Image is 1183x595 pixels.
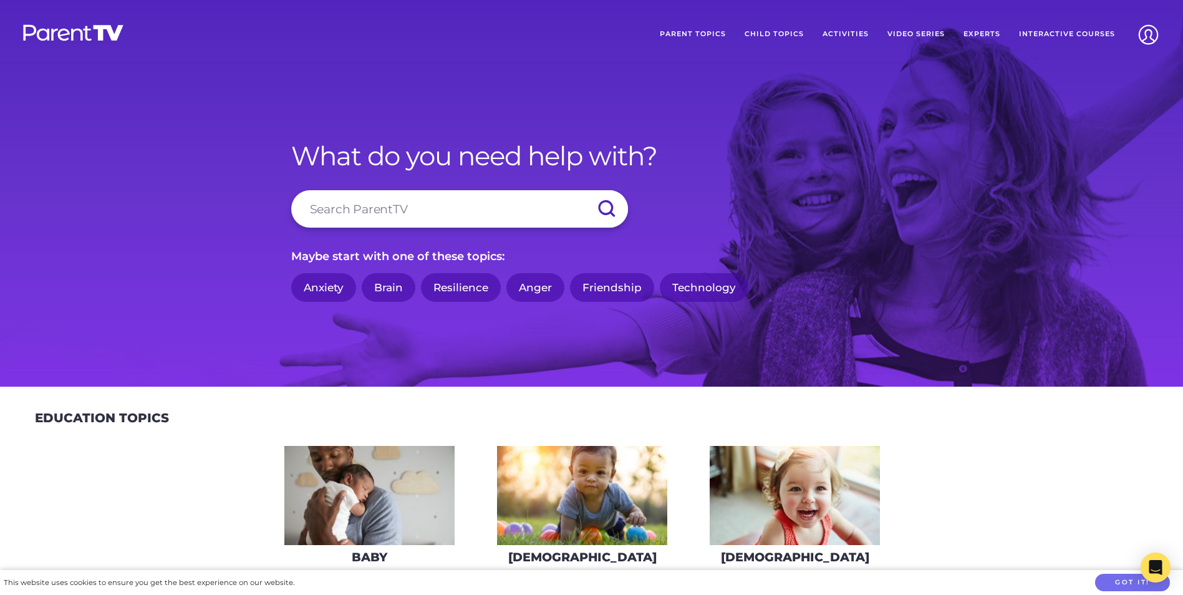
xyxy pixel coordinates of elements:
[508,550,657,564] h3: [DEMOGRAPHIC_DATA]
[813,19,878,50] a: Activities
[284,445,455,573] a: Baby
[4,576,294,589] div: This website uses cookies to ensure you get the best experience on our website.
[284,446,455,545] img: AdobeStock_144860523-275x160.jpeg
[735,19,813,50] a: Child Topics
[35,410,169,425] h2: Education Topics
[291,273,356,302] a: Anxiety
[1095,574,1170,592] button: Got it!
[496,445,668,573] a: [DEMOGRAPHIC_DATA]
[721,550,869,564] h3: [DEMOGRAPHIC_DATA]
[660,273,748,302] a: Technology
[584,190,628,228] input: Submit
[710,446,880,545] img: iStock-678589610_super-275x160.jpg
[421,273,501,302] a: Resilience
[1132,19,1164,51] img: Account
[878,19,954,50] a: Video Series
[570,273,654,302] a: Friendship
[709,445,881,573] a: [DEMOGRAPHIC_DATA]
[497,446,667,545] img: iStock-620709410-275x160.jpg
[291,246,892,266] p: Maybe start with one of these topics:
[362,273,415,302] a: Brain
[22,24,125,42] img: parenttv-logo-white.4c85aaf.svg
[1010,19,1124,50] a: Interactive Courses
[352,550,387,564] h3: Baby
[650,19,735,50] a: Parent Topics
[291,140,892,172] h1: What do you need help with?
[291,190,628,228] input: Search ParentTV
[506,273,564,302] a: Anger
[1141,553,1171,583] div: Open Intercom Messenger
[954,19,1010,50] a: Experts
